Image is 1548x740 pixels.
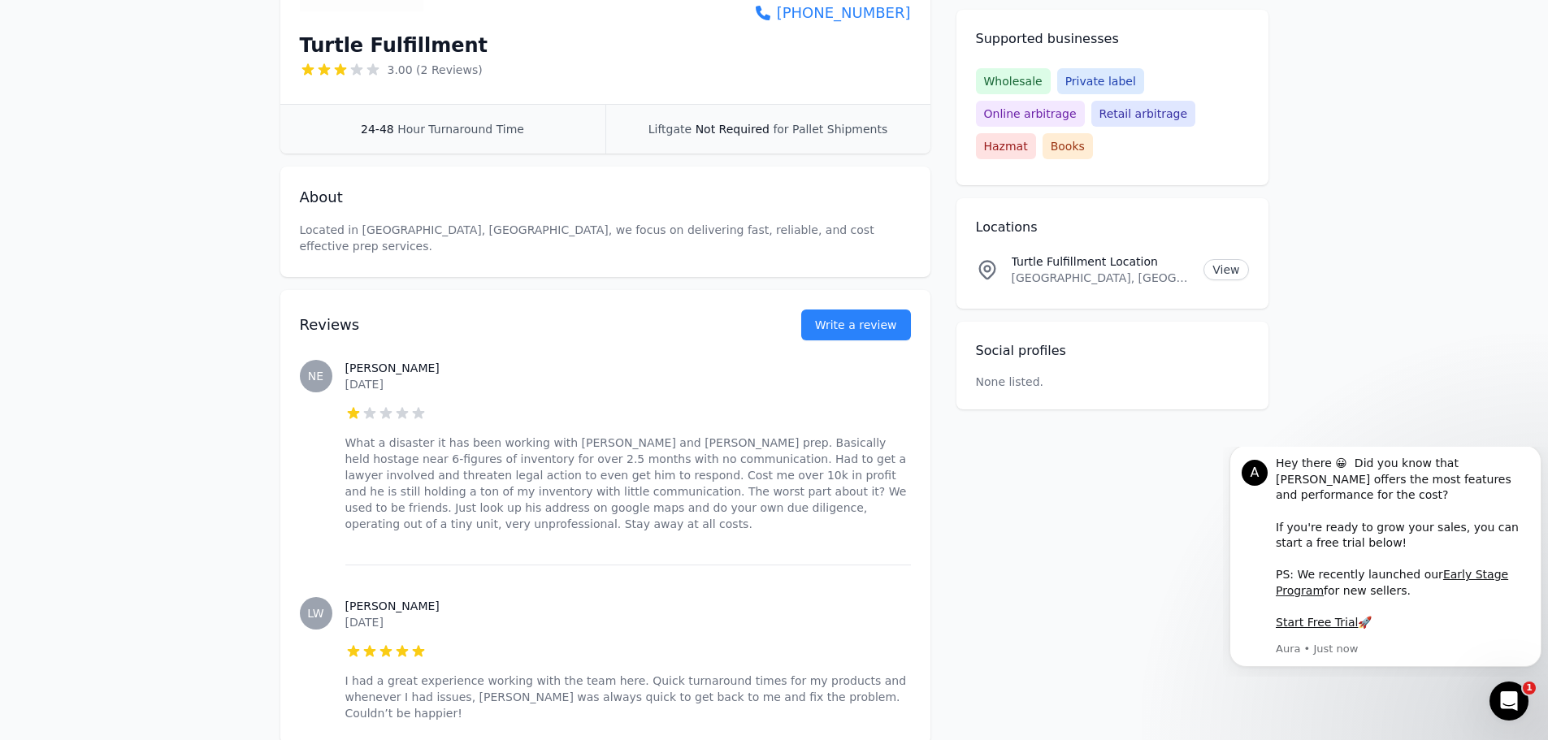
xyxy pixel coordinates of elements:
span: 1 [1523,682,1536,695]
a: Early Stage Program [53,121,285,150]
h2: Supported businesses [976,29,1249,49]
time: [DATE] [345,616,384,629]
span: 3.00 (2 Reviews) [388,62,483,78]
h2: Locations [976,218,1249,237]
h3: [PERSON_NAME] [345,598,911,614]
span: Hazmat [976,133,1036,159]
h1: Turtle Fulfillment [300,32,488,58]
a: [PHONE_NUMBER] [742,2,910,24]
div: Profile image for Aura [19,13,45,39]
span: for Pallet Shipments [773,123,887,136]
span: Retail arbitrage [1091,101,1195,127]
h2: Reviews [300,314,749,336]
span: NE [308,370,323,382]
span: Hour Turnaround Time [397,123,524,136]
time: [DATE] [345,378,384,391]
span: Not Required [696,123,770,136]
p: What a disaster it has been working with [PERSON_NAME] and [PERSON_NAME] prep. Basically held hos... [345,435,911,532]
p: Located in [GEOGRAPHIC_DATA], [GEOGRAPHIC_DATA], we focus on delivering fast, reliable, and cost ... [300,222,911,254]
p: Message from Aura, sent Just now [53,195,306,210]
span: LW [307,608,323,619]
span: 24-48 [361,123,394,136]
p: Turtle Fulfillment Location [1012,253,1191,270]
span: Books [1043,133,1093,159]
p: None listed. [976,374,1044,390]
h3: [PERSON_NAME] [345,360,911,376]
div: Hey there 😀 Did you know that [PERSON_NAME] offers the most features and performance for the cost... [53,9,306,184]
div: Message content [53,9,306,193]
b: 🚀 [135,169,149,182]
span: Online arbitrage [976,101,1085,127]
span: Private label [1057,68,1144,94]
a: View [1203,259,1248,280]
p: [GEOGRAPHIC_DATA], [GEOGRAPHIC_DATA], [GEOGRAPHIC_DATA] [1012,270,1191,286]
iframe: Intercom notifications message [1223,447,1548,677]
h2: Social profiles [976,341,1249,361]
span: Wholesale [976,68,1051,94]
iframe: Intercom live chat [1489,682,1528,721]
a: Write a review [801,309,911,340]
h2: About [300,186,911,209]
p: I had a great experience working with the team here. Quick turnaround times for my products and w... [345,673,911,721]
span: Liftgate [648,123,692,136]
a: Start Free Trial [53,169,135,182]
